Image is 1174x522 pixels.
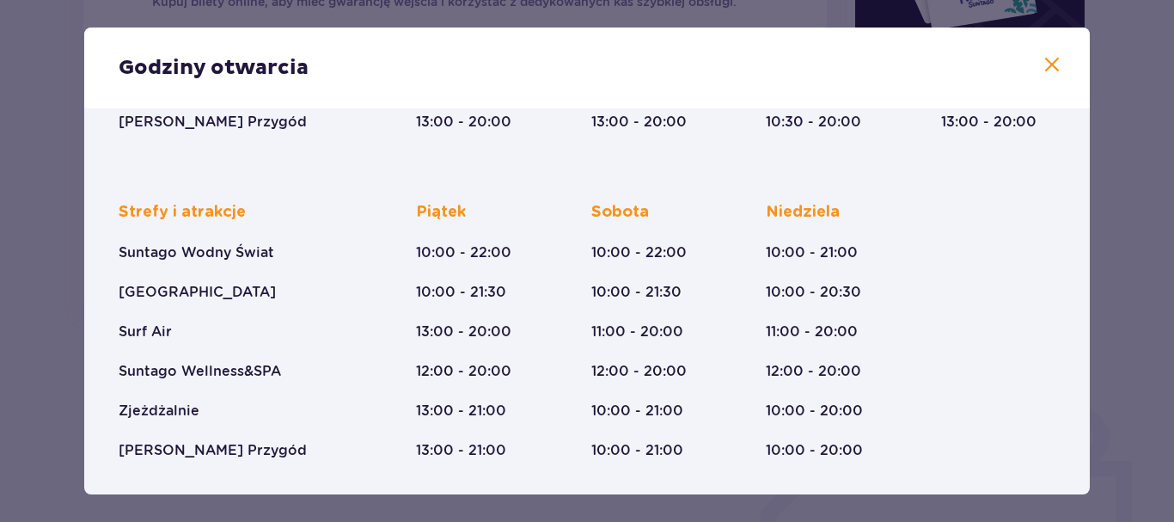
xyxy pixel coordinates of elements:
p: 12:00 - 20:00 [591,362,687,381]
p: 11:00 - 20:00 [591,322,683,341]
p: 10:00 - 20:00 [766,441,863,460]
p: Godziny otwarcia [119,55,309,81]
p: 10:00 - 22:00 [416,243,511,262]
p: 11:00 - 20:00 [766,322,858,341]
p: 10:00 - 20:30 [766,283,861,302]
p: [GEOGRAPHIC_DATA] [119,283,276,302]
p: 10:00 - 21:30 [591,283,682,302]
p: Zjeżdżalnie [119,402,199,421]
p: Strefy i atrakcje [119,202,246,223]
p: 13:00 - 20:00 [941,113,1036,132]
p: 13:00 - 20:00 [416,322,511,341]
p: Suntago Wodny Świat [119,243,274,262]
p: Suntago Wellness&SPA [119,362,281,381]
p: [PERSON_NAME] Przygód [119,441,307,460]
p: Surf Air [119,322,172,341]
p: 10:30 - 20:00 [766,113,861,132]
p: 13:00 - 20:00 [416,113,511,132]
p: 12:00 - 20:00 [766,362,861,381]
p: 13:00 - 21:00 [416,402,506,421]
p: 10:00 - 21:00 [766,243,858,262]
p: Piątek [416,202,466,223]
p: Sobota [591,202,649,223]
p: 10:00 - 21:30 [416,283,506,302]
p: Niedziela [766,202,840,223]
p: [PERSON_NAME] Przygód [119,113,307,132]
p: 10:00 - 22:00 [591,243,687,262]
p: 12:00 - 20:00 [416,362,511,381]
p: 13:00 - 20:00 [591,113,687,132]
p: 10:00 - 21:00 [591,402,683,421]
p: 10:00 - 20:00 [766,402,863,421]
p: 10:00 - 21:00 [591,441,683,460]
p: 13:00 - 21:00 [416,441,506,460]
